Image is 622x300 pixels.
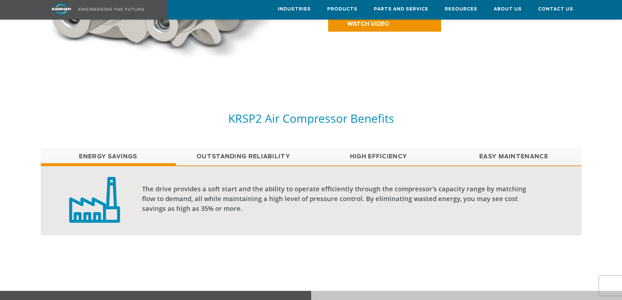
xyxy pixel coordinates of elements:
img: low capital investment badge [69,176,120,223]
span: Industries [278,6,311,13]
span: Products [327,6,358,13]
div: Energy Savings [41,166,582,235]
a: Contact Us [538,0,573,18]
a: High Efficiency [311,149,446,165]
a: Easy Maintenance [446,149,582,165]
a: Energy Savings [41,149,176,165]
a: Resources [445,0,477,18]
h5: KRSP2 Air Compressor Benefits [41,111,582,126]
a: WATCH VIDEO [328,15,441,32]
a: Parts and Service [374,0,428,18]
span: About Us [494,6,522,13]
div: The drive provides a soft start and the ability to operate efficiently through the compressor’s c... [142,184,538,213]
a: Industries [278,0,311,18]
span: WATCH VIDEO [347,21,389,27]
a: About Us [494,0,522,18]
span: Contact Us [538,6,573,13]
a: Products [327,0,358,18]
a: Outstanding Reliability [176,149,311,165]
span: Resources [445,6,477,13]
img: kaishan logo [37,3,86,15]
span: Parts and Service [374,6,428,13]
img: Engineering the future [79,8,144,11]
